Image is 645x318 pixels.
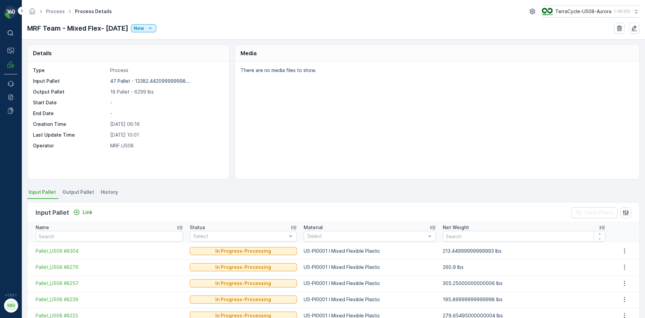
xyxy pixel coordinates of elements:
button: Clear Filters [571,207,618,218]
p: Type [33,67,107,74]
p: Material [304,224,323,231]
p: US-PI0001 I Mixed Flexible Plastic [304,280,436,287]
p: Name [36,224,49,231]
span: Output Pallet [62,189,94,196]
p: In Progress-Processing [215,296,271,303]
input: Search [36,231,183,242]
button: MM [4,298,17,313]
p: ( -05:00 ) [614,9,630,14]
p: TerraCycle-US08-Aurora [555,8,611,15]
p: US-PI0001 I Mixed Flexible Plastic [304,296,436,303]
p: New [134,25,144,32]
span: History [101,189,118,196]
a: Homepage [29,10,36,16]
a: Pallet_US08 #8257 [36,280,183,287]
button: In Progress-Processing [190,295,297,304]
input: Search [443,231,606,242]
p: Input Pallet [36,208,69,217]
p: 47 Pallet - 12382.442099999998... [110,78,190,84]
button: In Progress-Processing [190,263,297,271]
p: Status [190,224,205,231]
p: Input Pallet [33,78,107,84]
p: 18 Pallet - 6299 lbs [110,89,222,95]
p: 260.9 lbs [443,264,606,271]
p: End Date [33,110,107,117]
p: 195.89999999999998 lbs [443,296,606,303]
span: Input Pallet [29,189,56,196]
p: [DATE] 10:01 [110,132,222,138]
p: Creation Time [33,121,107,128]
p: - [110,99,222,106]
p: Operator [33,142,107,149]
a: Process [46,8,65,14]
p: US-PI0001 I Mixed Flexible Plastic [304,248,436,254]
img: logo [4,5,17,19]
p: Select [307,233,426,240]
p: - [110,110,222,117]
button: New [131,24,156,32]
p: US-PI0001 I Mixed Flexible Plastic [304,264,436,271]
button: In Progress-Processing [190,279,297,287]
p: MRF.US08 [110,142,222,149]
p: In Progress-Processing [215,280,271,287]
p: Last Update Time [33,132,107,138]
p: MRF Team - Mixed Flex- [DATE] [27,23,128,33]
p: 305.25000000000006 lbs [443,280,606,287]
p: Output Pallet [33,89,107,95]
div: MM [6,300,16,311]
button: In Progress-Processing [190,247,297,255]
p: Process [110,67,222,74]
p: 213.44999999999993 lbs [443,248,606,254]
p: In Progress-Processing [215,264,271,271]
p: Details [33,49,52,57]
p: Select [193,233,287,240]
p: Media [241,49,257,57]
a: Pallet_US08 #8239 [36,296,183,303]
p: In Progress-Processing [215,248,271,254]
a: Pallet_US08 #8276 [36,264,183,271]
button: Link [71,208,95,216]
p: There are no media files to show. [241,67,632,74]
p: Link [83,209,92,216]
p: Clear Filters [585,209,614,216]
p: Net Weight [443,224,469,231]
p: Start Date [33,99,107,106]
span: v 1.50.1 [4,293,17,297]
p: [DATE] 06:16 [110,121,222,128]
button: TerraCycle-US08-Aurora(-05:00) [542,5,640,17]
img: image_ci7OI47.png [542,8,553,15]
span: Process Details [74,8,113,15]
a: Pallet_US08 #8304 [36,248,183,254]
